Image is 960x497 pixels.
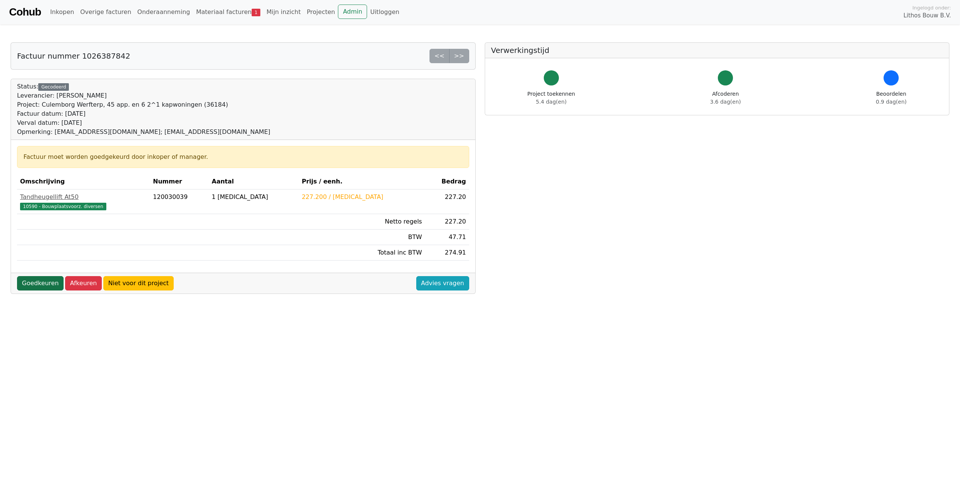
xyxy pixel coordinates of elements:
[77,5,134,20] a: Overige facturen
[299,174,425,189] th: Prijs / eenh.
[710,90,741,106] div: Afcoderen
[425,189,469,214] td: 227.20
[20,203,106,210] span: 10590 - Bouwplaatsvoorz. diversen
[9,3,41,21] a: Cohub
[17,109,270,118] div: Factuur datum: [DATE]
[367,5,402,20] a: Uitloggen
[17,82,270,137] div: Status:
[299,214,425,230] td: Netto regels
[299,245,425,261] td: Totaal inc BTW
[65,276,102,290] a: Afkeuren
[425,214,469,230] td: 227.20
[150,174,208,189] th: Nummer
[23,152,463,162] div: Factuur moet worden goedgekeurd door inkoper of manager.
[17,100,270,109] div: Project: Culemborg Werfterp, 45 app. en 6 2^1 kapwoningen (36184)
[338,5,367,19] a: Admin
[17,174,150,189] th: Omschrijving
[103,276,174,290] a: Niet voor dit project
[710,99,741,105] span: 3.6 dag(en)
[193,5,263,20] a: Materiaal facturen1
[302,193,422,202] div: 227.200 / [MEDICAL_DATA]
[263,5,304,20] a: Mijn inzicht
[17,276,64,290] a: Goedkeuren
[17,118,270,127] div: Verval datum: [DATE]
[904,11,951,20] span: Lithos Bouw B.V.
[134,5,193,20] a: Onderaanneming
[416,276,469,290] a: Advies vragen
[299,230,425,245] td: BTW
[876,99,907,105] span: 0.9 dag(en)
[38,83,69,91] div: Gecodeerd
[527,90,575,106] div: Project toekennen
[876,90,907,106] div: Beoordelen
[912,4,951,11] span: Ingelogd onder:
[20,193,147,202] div: Tandheugellift At50
[252,9,260,16] span: 1
[425,174,469,189] th: Bedrag
[212,193,296,202] div: 1 [MEDICAL_DATA]
[209,174,299,189] th: Aantal
[17,127,270,137] div: Opmerking: [EMAIL_ADDRESS][DOMAIN_NAME]; [EMAIL_ADDRESS][DOMAIN_NAME]
[304,5,338,20] a: Projecten
[425,230,469,245] td: 47.71
[491,46,943,55] h5: Verwerkingstijd
[17,91,270,100] div: Leverancier: [PERSON_NAME]
[47,5,77,20] a: Inkopen
[17,51,130,61] h5: Factuur nummer 1026387842
[536,99,566,105] span: 5.4 dag(en)
[150,189,208,214] td: 120030039
[425,245,469,261] td: 274.91
[20,193,147,211] a: Tandheugellift At5010590 - Bouwplaatsvoorz. diversen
